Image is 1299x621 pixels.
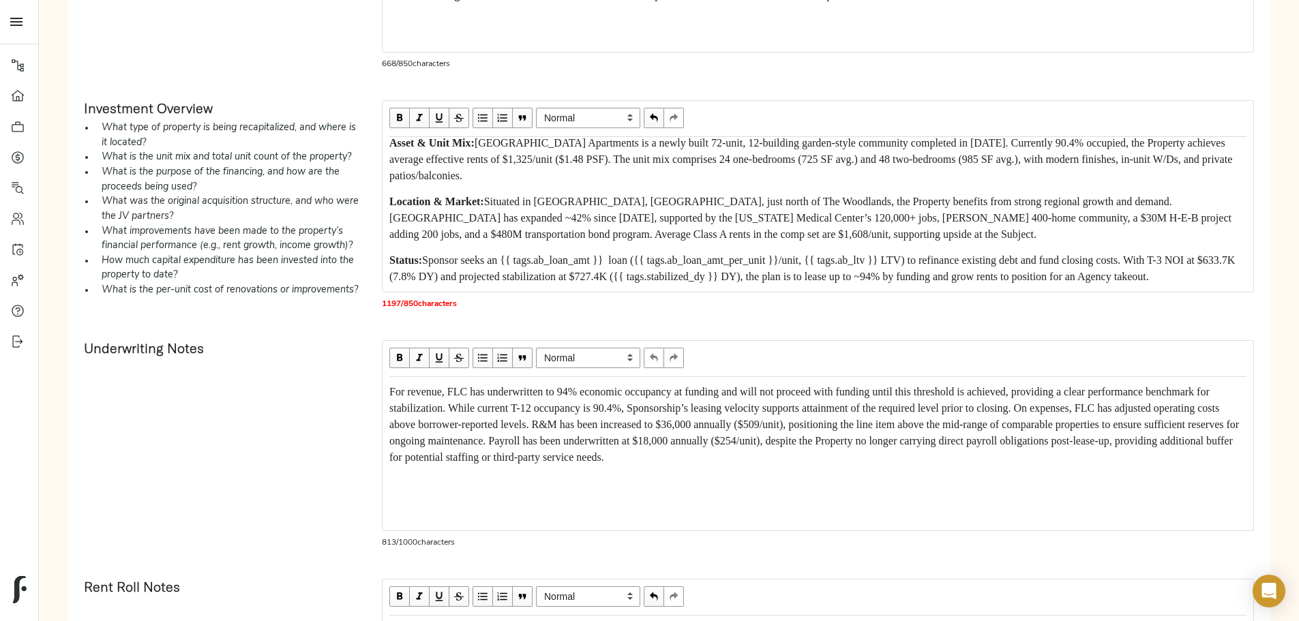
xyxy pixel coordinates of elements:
button: UL [473,586,493,607]
img: logo [13,576,27,603]
span: Status: [389,254,422,266]
button: OL [493,348,513,368]
button: UL [473,108,493,128]
button: Blockquote [513,348,533,368]
button: Blockquote [513,586,533,607]
p: 1197 / 850 characters [382,298,1254,310]
div: Edit text [383,378,1253,472]
button: Bold [389,348,410,368]
button: Blockquote [513,108,533,128]
p: 668 / 850 characters [382,58,1254,70]
button: Italic [410,348,430,368]
button: Redo [664,108,684,128]
span: Normal [536,108,640,128]
span: Location & Market: [389,196,484,207]
strong: Rent Roll Notes [84,578,180,595]
span: For revenue, FLC has underwritten to 94% economic occupancy at funding and will not proceed with ... [389,386,1242,463]
select: Block type [536,586,640,607]
button: Underline [430,348,449,368]
li: What improvements have been made to the property’s financial performance (e.g., rent growth, inco... [95,224,360,254]
button: OL [493,108,513,128]
select: Block type [536,108,640,128]
li: How much capital expenditure has been invested into the property to date? [95,254,360,283]
button: Underline [430,108,449,128]
span: [GEOGRAPHIC_DATA] Apartments is a newly built 72-unit, 12-building garden-style community complet... [389,137,1235,181]
select: Block type [536,348,640,368]
button: Undo [644,586,664,607]
button: Strikethrough [449,348,469,368]
button: OL [493,586,513,607]
button: UL [473,348,493,368]
button: Strikethrough [449,586,469,607]
li: What is the purpose of the financing, and how are the proceeds being used? [95,165,360,194]
strong: Underwriting Notes [84,339,204,357]
span: Situated in [GEOGRAPHIC_DATA], [GEOGRAPHIC_DATA], just north of The Woodlands, the Property benef... [389,196,1234,240]
strong: Investment Overview [84,100,213,117]
span: Normal [536,348,640,368]
div: Open Intercom Messenger [1253,575,1285,607]
button: Undo [644,108,664,128]
button: Strikethrough [449,108,469,128]
button: Underline [430,586,449,607]
span: Asset & Unit Mix: [389,137,475,149]
button: Italic [410,108,430,128]
button: Redo [664,348,684,368]
span: Normal [536,586,640,607]
li: What type of property is being recapitalized, and where is it located? [95,121,360,150]
button: Italic [410,586,430,607]
div: Edit text [383,138,1253,291]
li: What was the original acquisition structure, and who were the JV partners? [95,194,360,224]
p: 813 / 1000 characters [382,536,1254,549]
button: Bold [389,108,410,128]
li: What is the unit mix and total unit count of the property? [95,150,360,165]
button: Undo [644,348,664,368]
span: Sponsor seeks an {{ tags.ab_loan_amt }} loan ({{ tags.ab_loan_amt_per_unit }}/unit, {{ tags.ab_lt... [389,254,1238,282]
li: What is the per-unit cost of renovations or improvements? [95,283,360,298]
button: Bold [389,586,410,607]
button: Redo [664,586,684,607]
